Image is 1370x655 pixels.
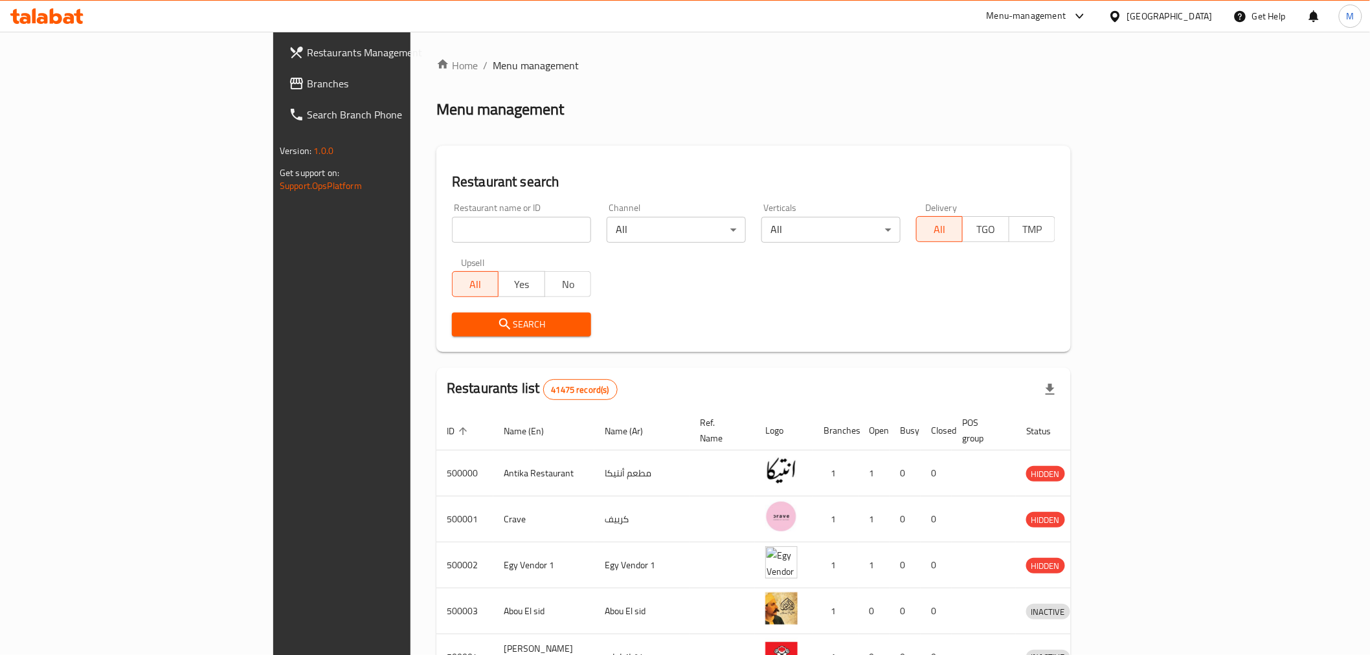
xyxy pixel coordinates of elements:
td: 1 [813,542,859,588]
span: No [550,275,586,294]
label: Delivery [925,203,958,212]
td: 1 [813,588,859,634]
h2: Restaurants list [447,379,618,400]
span: Search Branch Phone [307,107,491,122]
span: Name (En) [504,423,561,439]
span: ID [447,423,471,439]
td: 1 [859,450,890,496]
th: Branches [813,411,859,450]
button: Search [452,313,591,337]
span: TGO [968,220,1004,239]
img: Abou El sid [765,592,798,625]
div: Total records count [543,379,618,400]
span: All [922,220,958,239]
th: Closed [921,411,952,450]
label: Upsell [461,258,485,267]
th: Open [859,411,890,450]
button: All [916,216,963,242]
div: INACTIVE [1026,604,1070,619]
td: 0 [921,542,952,588]
span: Branches [307,76,491,91]
td: 0 [890,496,921,542]
div: HIDDEN [1026,512,1065,527]
td: 1 [859,542,890,588]
div: All [761,217,901,243]
button: Yes [498,271,545,297]
span: POS group [962,415,1000,446]
button: All [452,271,499,297]
td: Antika Restaurant [493,450,594,496]
a: Restaurants Management [278,37,502,68]
td: Egy Vendor 1 [594,542,690,588]
img: Crave [765,500,798,533]
span: HIDDEN [1026,467,1065,482]
td: 0 [859,588,890,634]
h2: Restaurant search [452,172,1055,192]
td: 0 [921,588,952,634]
td: Abou El sid [594,588,690,634]
div: [GEOGRAPHIC_DATA] [1127,9,1213,23]
button: TGO [962,216,1009,242]
td: 0 [921,450,952,496]
td: 1 [813,496,859,542]
div: HIDDEN [1026,466,1065,482]
div: All [607,217,746,243]
span: HIDDEN [1026,513,1065,527]
span: TMP [1015,220,1050,239]
div: HIDDEN [1026,558,1065,573]
span: Name (Ar) [605,423,660,439]
td: 1 [813,450,859,496]
td: كرييف [594,496,690,542]
div: Menu-management [987,8,1066,24]
span: All [458,275,493,294]
td: 0 [890,588,921,634]
span: HIDDEN [1026,559,1065,573]
td: 0 [890,450,921,496]
td: 0 [890,542,921,588]
a: Search Branch Phone [278,99,502,130]
td: Crave [493,496,594,542]
span: Yes [504,275,539,294]
img: Egy Vendor 1 [765,546,798,579]
nav: breadcrumb [436,58,1071,73]
td: Abou El sid [493,588,594,634]
span: INACTIVE [1026,605,1070,619]
div: Export file [1035,374,1066,405]
th: Busy [890,411,921,450]
img: Antika Restaurant [765,454,798,487]
input: Search for restaurant name or ID.. [452,217,591,243]
span: Version: [280,142,311,159]
span: Restaurants Management [307,45,491,60]
span: M [1347,9,1354,23]
a: Branches [278,68,502,99]
span: Get support on: [280,164,339,181]
span: 1.0.0 [313,142,333,159]
span: Search [462,316,581,333]
button: No [545,271,591,297]
button: TMP [1009,216,1055,242]
span: 41475 record(s) [544,384,617,396]
span: Ref. Name [700,415,739,446]
span: Status [1026,423,1068,439]
td: مطعم أنتيكا [594,450,690,496]
a: Support.OpsPlatform [280,177,362,194]
td: 0 [921,496,952,542]
span: Menu management [493,58,579,73]
td: Egy Vendor 1 [493,542,594,588]
th: Logo [755,411,813,450]
td: 1 [859,496,890,542]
